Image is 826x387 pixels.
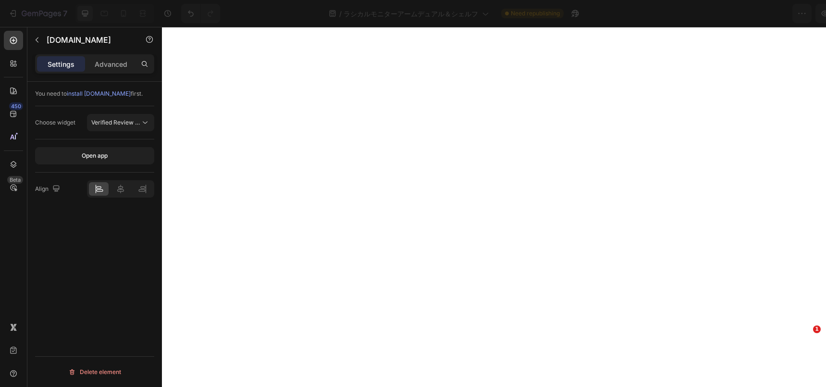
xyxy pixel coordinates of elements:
[813,325,821,333] span: 1
[4,4,72,23] button: 7
[95,59,127,69] p: Advanced
[7,176,23,184] div: Beta
[770,9,794,19] div: Publish
[727,4,758,23] button: Save
[67,90,131,97] span: install [DOMAIN_NAME]
[82,151,108,160] div: Open app
[735,10,751,18] span: Save
[9,102,23,110] div: 450
[68,366,121,378] div: Delete element
[344,9,478,19] span: ラシカルモニターアームデュアル＆シェルフ
[181,4,220,23] div: Undo/Redo
[35,183,62,196] div: Align
[87,114,154,131] button: Verified Review Widget
[47,34,128,46] p: Judge.me
[35,147,154,164] button: Open app
[35,89,154,98] div: You need to first.
[91,119,154,126] span: Verified Review Widget
[762,4,802,23] button: Publish
[339,9,342,19] span: /
[162,27,826,387] iframe: Design area
[511,9,560,18] span: Need republishing
[35,118,75,127] div: Choose widget
[48,59,74,69] p: Settings
[63,8,67,19] p: 7
[793,340,816,363] iframe: Intercom live chat
[35,364,154,380] button: Delete element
